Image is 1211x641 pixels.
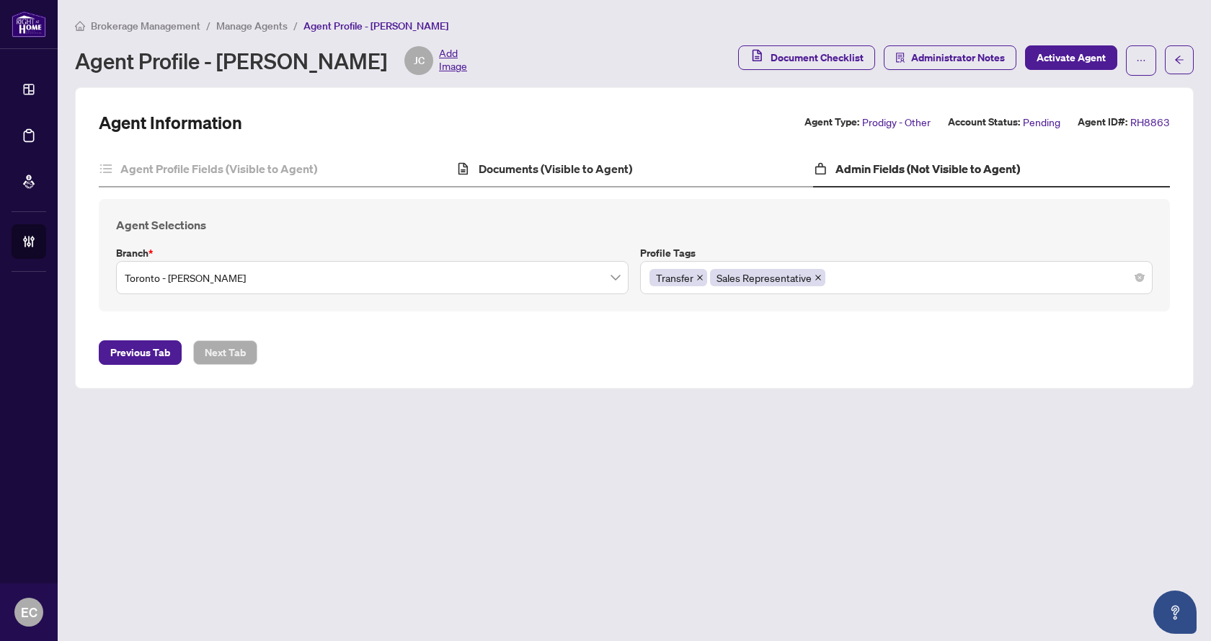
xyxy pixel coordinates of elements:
[91,19,200,32] span: Brokerage Management
[110,341,170,364] span: Previous Tab
[862,114,931,131] span: Prodigy - Other
[206,17,210,34] li: /
[99,340,182,365] button: Previous Tab
[193,340,257,365] button: Next Tab
[640,245,1153,261] label: Profile Tags
[120,160,317,177] h4: Agent Profile Fields (Visible to Agent)
[439,46,467,75] span: Add Image
[815,274,822,281] span: close
[125,264,620,291] span: Toronto - Don Mills
[1135,273,1144,282] span: close-circle
[99,111,242,134] h2: Agent Information
[710,269,825,286] span: Sales Representative
[303,19,448,32] span: Agent Profile - [PERSON_NAME]
[1174,55,1184,65] span: arrow-left
[884,45,1016,70] button: Administrator Notes
[293,17,298,34] li: /
[911,46,1005,69] span: Administrator Notes
[656,270,693,286] span: Transfer
[1153,591,1197,634] button: Open asap
[895,53,905,63] span: solution
[804,114,859,131] label: Agent Type:
[216,19,288,32] span: Manage Agents
[1136,56,1146,66] span: ellipsis
[649,269,707,286] span: Transfer
[1025,45,1117,70] button: Activate Agent
[1130,114,1170,131] span: RH8863
[1023,114,1060,131] span: Pending
[738,45,875,70] button: Document Checklist
[116,245,629,261] label: Branch
[414,53,425,68] span: JC
[1078,114,1127,131] label: Agent ID#:
[21,602,37,622] span: EC
[696,274,704,281] span: close
[771,46,864,69] span: Document Checklist
[116,216,1153,234] h4: Agent Selections
[75,46,467,75] div: Agent Profile - [PERSON_NAME]
[12,11,46,37] img: logo
[835,160,1020,177] h4: Admin Fields (Not Visible to Agent)
[1037,46,1106,69] span: Activate Agent
[479,160,632,177] h4: Documents (Visible to Agent)
[717,270,812,286] span: Sales Representative
[948,114,1020,131] label: Account Status:
[75,21,85,31] span: home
